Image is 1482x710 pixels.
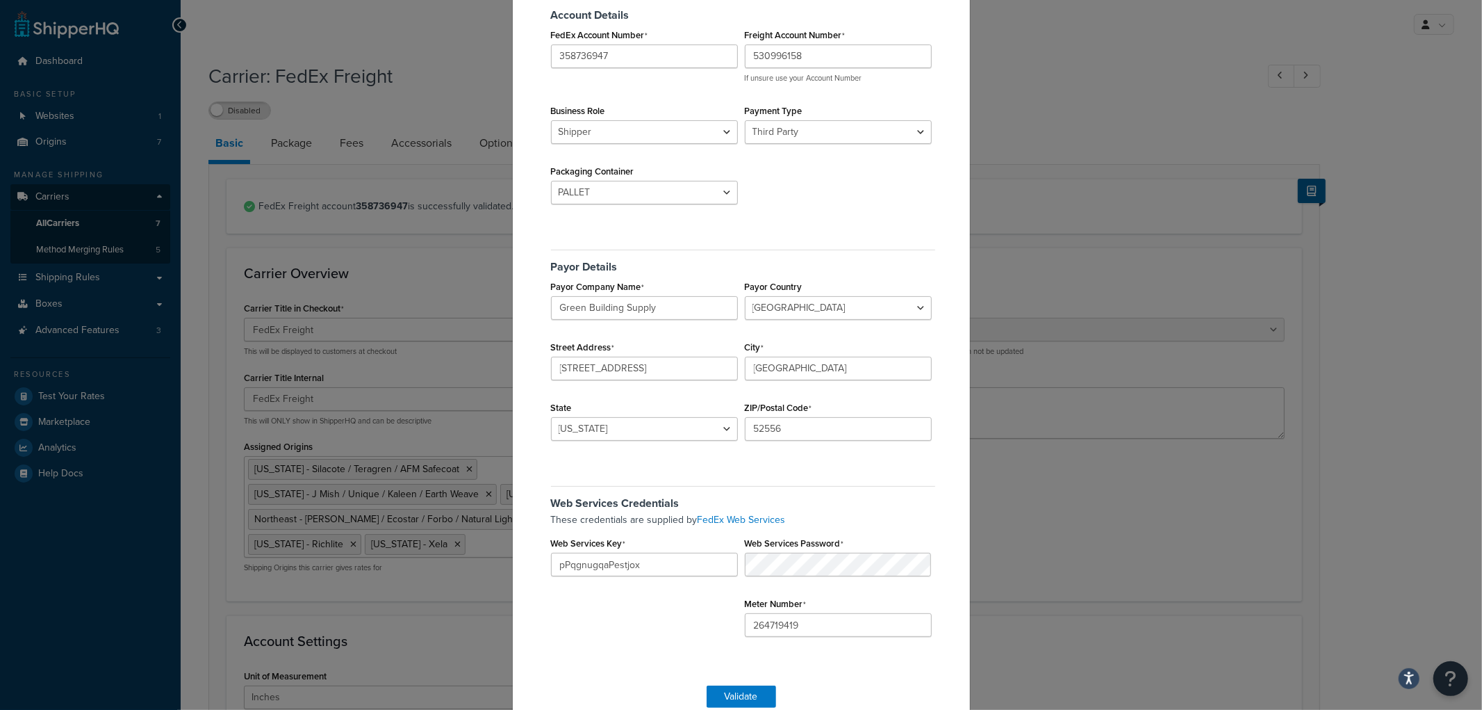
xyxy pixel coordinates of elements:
label: Street Address [551,342,615,353]
label: Payment Type [745,106,802,116]
label: City [745,342,764,353]
label: Business Role [551,106,605,116]
button: Validate [707,686,776,708]
h5: Payor Details [551,250,935,273]
label: Web Services Key [551,538,626,549]
label: FedEx Account Number [551,30,648,41]
label: ZIP/Postal Code [745,403,812,414]
label: Payor Company Name [551,282,645,293]
label: Meter Number [745,599,807,610]
label: State [551,403,572,413]
label: Freight Account Number [745,30,846,41]
p: If unsure use your Account Number [745,73,932,83]
p: These credentials are supplied by [551,513,935,528]
a: FedEx Web Services [698,513,786,527]
label: Web Services Password [745,538,844,549]
h5: Web Services Credentials [551,486,935,510]
label: Payor Country [745,282,802,292]
label: Packaging Container [551,166,634,177]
